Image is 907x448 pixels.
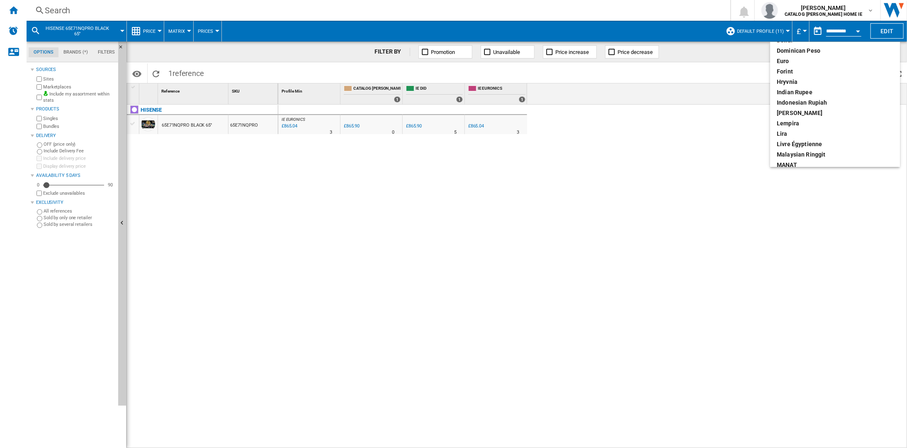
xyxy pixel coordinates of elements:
[777,57,893,65] div: euro
[777,119,893,127] div: lempira
[777,130,893,138] div: lira
[777,109,893,117] div: [PERSON_NAME]
[777,161,893,169] div: MANAT
[777,150,893,159] div: Malaysian Ringgit
[777,47,893,55] div: Dominican peso
[777,88,893,96] div: Indian rupee
[777,98,893,107] div: Indonesian Rupiah
[777,78,893,86] div: Hryvnia
[777,67,893,76] div: Forint
[777,140,893,148] div: livre égyptienne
